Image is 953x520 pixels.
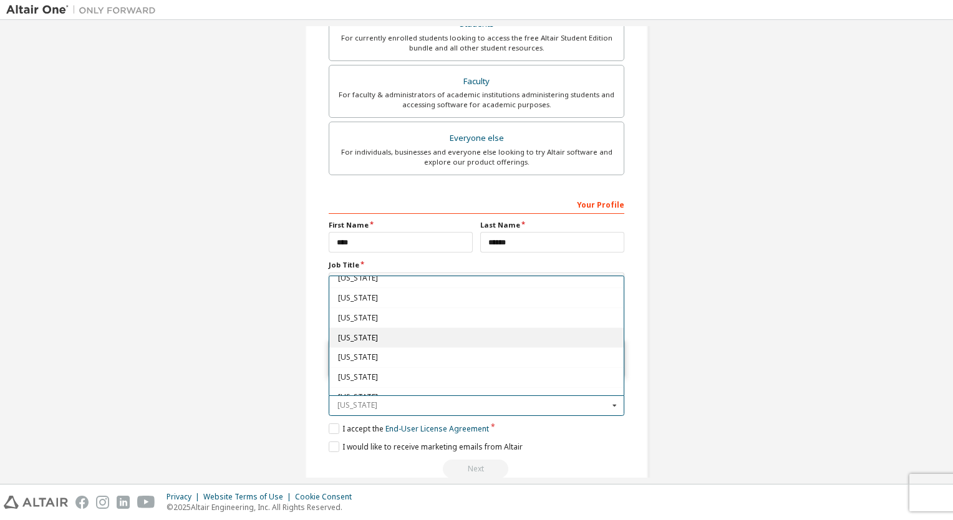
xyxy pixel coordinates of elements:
img: Altair One [6,4,162,16]
div: For individuals, businesses and everyone else looking to try Altair software and explore our prod... [337,147,616,167]
span: [US_STATE] [338,393,616,401]
img: youtube.svg [137,496,155,509]
label: I accept the [329,423,489,434]
img: altair_logo.svg [4,496,68,509]
div: For faculty & administrators of academic institutions administering students and accessing softwa... [337,90,616,110]
img: instagram.svg [96,496,109,509]
img: facebook.svg [75,496,89,509]
label: Last Name [480,220,624,230]
span: [US_STATE] [338,354,616,362]
div: Your Profile [329,194,624,214]
img: linkedin.svg [117,496,130,509]
label: First Name [329,220,473,230]
span: [US_STATE] [338,334,616,342]
span: [US_STATE] [338,274,616,282]
div: Website Terms of Use [203,492,295,502]
label: Job Title [329,260,624,270]
label: I would like to receive marketing emails from Altair [329,441,523,452]
div: For currently enrolled students looking to access the free Altair Student Edition bundle and all ... [337,33,616,53]
div: Privacy [167,492,203,502]
div: Cookie Consent [295,492,359,502]
span: [US_STATE] [338,374,616,382]
span: [US_STATE] [338,314,616,322]
a: End-User License Agreement [385,423,489,434]
div: Faculty [337,73,616,90]
p: © 2025 Altair Engineering, Inc. All Rights Reserved. [167,502,359,513]
div: Everyone else [337,130,616,147]
div: Read and acccept EULA to continue [329,460,624,478]
span: [US_STATE] [338,294,616,302]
